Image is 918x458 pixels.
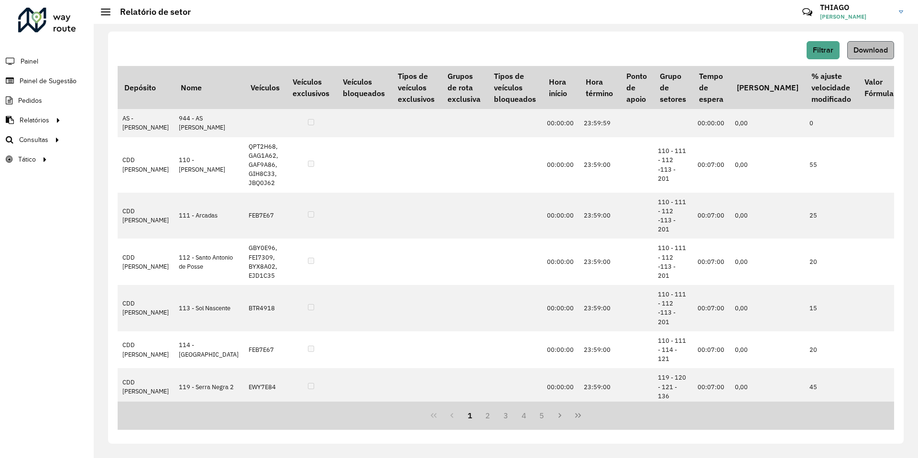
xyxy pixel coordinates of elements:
[174,193,244,239] td: 111 - Arcadas
[579,193,619,239] td: 23:59:00
[118,239,174,285] td: CDD [PERSON_NAME]
[820,12,892,21] span: [PERSON_NAME]
[244,368,286,405] td: EWY7E84
[20,115,49,125] span: Relatórios
[820,3,892,12] h3: THIAGO
[542,331,579,369] td: 00:00:00
[479,406,497,425] button: 2
[515,406,533,425] button: 4
[542,368,579,405] td: 00:00:00
[118,331,174,369] td: CDD [PERSON_NAME]
[730,137,805,193] td: 0,00
[336,66,391,109] th: Veículos bloqueados
[244,66,286,109] th: Veículos
[533,406,551,425] button: 5
[653,137,692,193] td: 110 - 111 - 112 -113 - 201
[542,285,579,331] td: 00:00:00
[569,406,587,425] button: Last Page
[693,137,730,193] td: 00:07:00
[174,137,244,193] td: 110 - [PERSON_NAME]
[730,109,805,137] td: 0,00
[487,66,542,109] th: Tipos de veículos bloqueados
[497,406,515,425] button: 3
[542,239,579,285] td: 00:00:00
[118,368,174,405] td: CDD [PERSON_NAME]
[653,239,692,285] td: 110 - 111 - 112 -113 - 201
[653,331,692,369] td: 110 - 111 - 114 - 121
[174,285,244,331] td: 113 - Sol Nascente
[118,109,174,137] td: AS - [PERSON_NAME]
[693,66,730,109] th: Tempo de espera
[805,66,857,109] th: % ajuste velocidade modificado
[813,46,833,54] span: Filtrar
[730,193,805,239] td: 0,00
[21,56,38,66] span: Painel
[244,239,286,285] td: GBY0E96, FEI7309, BYX8A02, EJD1C35
[19,135,48,145] span: Consultas
[805,109,857,137] td: 0
[244,285,286,331] td: BTR4918
[174,368,244,405] td: 119 - Serra Negra 2
[542,193,579,239] td: 00:00:00
[730,331,805,369] td: 0,00
[118,66,174,109] th: Depósito
[653,285,692,331] td: 110 - 111 - 112 -113 - 201
[20,76,76,86] span: Painel de Sugestão
[693,368,730,405] td: 00:07:00
[174,331,244,369] td: 114 - [GEOGRAPHIC_DATA]
[579,285,619,331] td: 23:59:00
[693,193,730,239] td: 00:07:00
[730,66,805,109] th: [PERSON_NAME]
[693,285,730,331] td: 00:07:00
[579,66,619,109] th: Hora término
[118,193,174,239] td: CDD [PERSON_NAME]
[118,137,174,193] td: CDD [PERSON_NAME]
[579,239,619,285] td: 23:59:00
[174,109,244,137] td: 944 - AS [PERSON_NAME]
[174,66,244,109] th: Nome
[805,368,857,405] td: 45
[693,109,730,137] td: 00:00:00
[244,193,286,239] td: FEB7E67
[391,66,441,109] th: Tipos de veículos exclusivos
[858,66,900,109] th: Valor Fórmula
[805,285,857,331] td: 15
[286,66,336,109] th: Veículos exclusivos
[461,406,479,425] button: 1
[110,7,191,17] h2: Relatório de setor
[853,46,888,54] span: Download
[653,66,692,109] th: Grupo de setores
[847,41,894,59] button: Download
[579,331,619,369] td: 23:59:00
[579,368,619,405] td: 23:59:00
[579,137,619,193] td: 23:59:00
[805,239,857,285] td: 20
[693,239,730,285] td: 00:07:00
[18,96,42,106] span: Pedidos
[118,285,174,331] td: CDD [PERSON_NAME]
[730,239,805,285] td: 0,00
[730,285,805,331] td: 0,00
[542,66,579,109] th: Hora início
[579,109,619,137] td: 23:59:59
[653,368,692,405] td: 119 - 120 - 121 - 136
[653,193,692,239] td: 110 - 111 - 112 -113 - 201
[805,193,857,239] td: 25
[693,331,730,369] td: 00:07:00
[551,406,569,425] button: Next Page
[441,66,487,109] th: Grupos de rota exclusiva
[18,154,36,164] span: Tático
[542,109,579,137] td: 00:00:00
[805,137,857,193] td: 55
[797,2,818,22] a: Contato Rápido
[807,41,840,59] button: Filtrar
[620,66,653,109] th: Ponto de apoio
[805,331,857,369] td: 20
[730,368,805,405] td: 0,00
[244,331,286,369] td: FEB7E67
[244,137,286,193] td: QPT2H68, GAG1A62, GAF9A86, GIH8C33, JBQ0J62
[174,239,244,285] td: 112 - Santo Antonio de Posse
[542,137,579,193] td: 00:00:00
